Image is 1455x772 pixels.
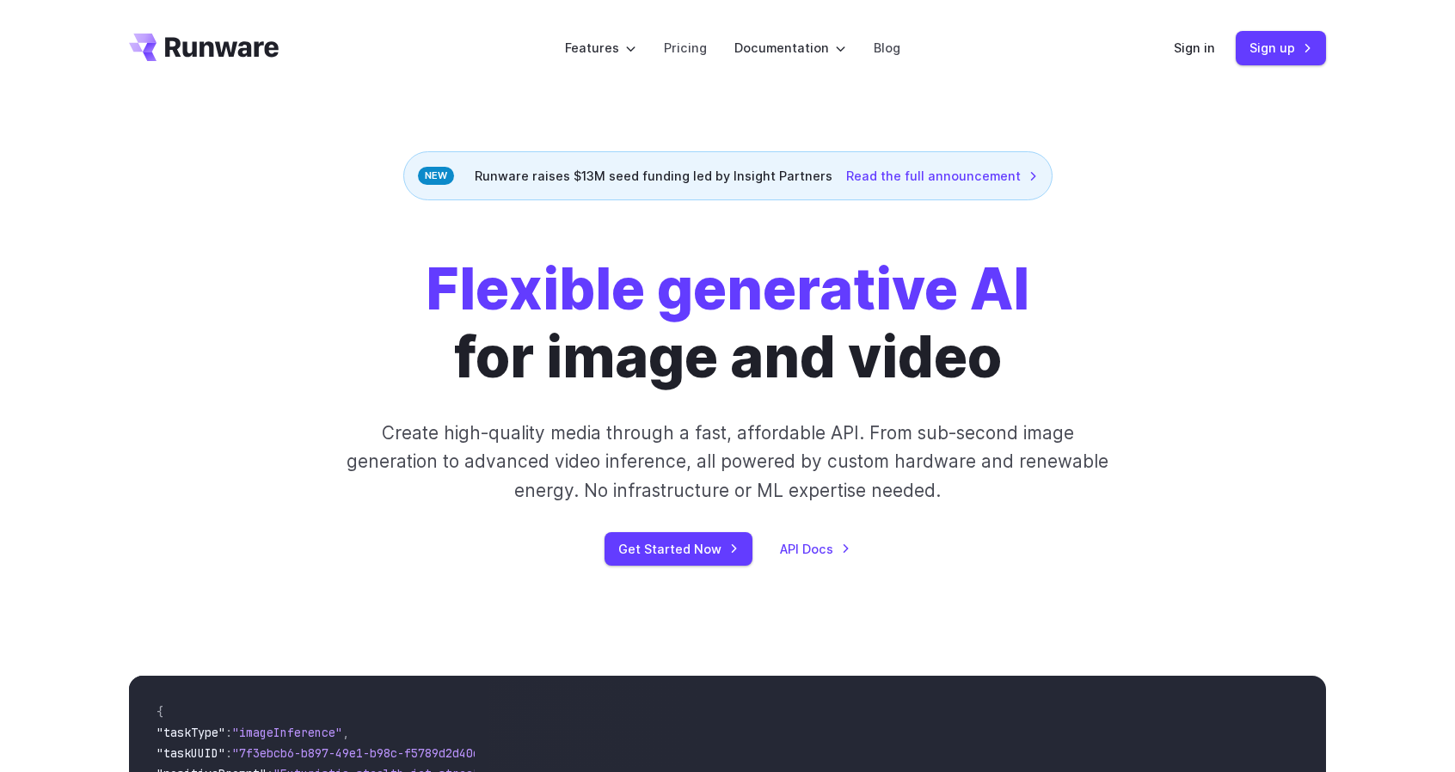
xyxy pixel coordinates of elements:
span: : [225,725,232,740]
label: Features [565,38,636,58]
a: Pricing [664,38,707,58]
span: "taskType" [157,725,225,740]
span: "imageInference" [232,725,342,740]
h1: for image and video [426,255,1029,391]
a: Go to / [129,34,279,61]
a: Sign up [1236,31,1326,64]
a: API Docs [780,539,850,559]
a: Get Started Now [605,532,752,566]
p: Create high-quality media through a fast, affordable API. From sub-second image generation to adv... [345,419,1111,505]
span: , [342,725,349,740]
span: "7f3ebcb6-b897-49e1-b98c-f5789d2d40d7" [232,745,494,761]
span: "taskUUID" [157,745,225,761]
strong: Flexible generative AI [426,254,1029,323]
div: Runware raises $13M seed funding led by Insight Partners [403,151,1053,200]
span: : [225,745,232,761]
a: Sign in [1174,38,1215,58]
label: Documentation [734,38,846,58]
span: { [157,704,163,720]
a: Blog [874,38,900,58]
a: Read the full announcement [846,166,1038,186]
